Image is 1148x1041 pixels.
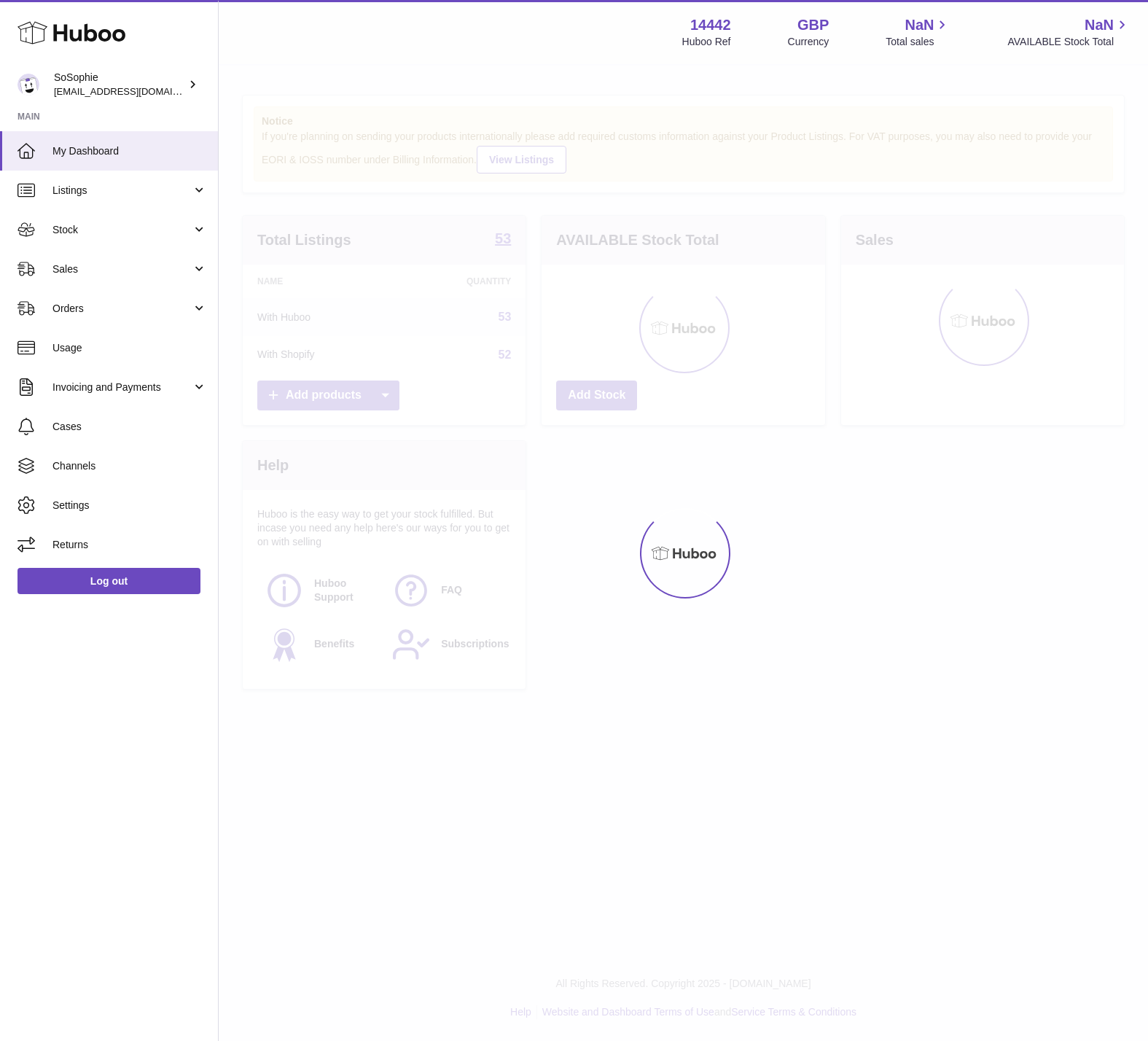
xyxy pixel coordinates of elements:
span: Channels [52,459,207,473]
img: info@thebigclick.co.uk [17,74,39,95]
span: Total sales [886,35,950,49]
div: SoSophie [54,71,185,98]
span: NaN [1085,15,1114,35]
span: Settings [52,499,207,512]
span: My Dashboard [52,144,207,158]
span: Returns [52,538,207,552]
a: NaN AVAILABLE Stock Total [1007,15,1131,49]
span: NaN [905,15,934,35]
strong: GBP [797,15,829,35]
span: Stock [52,223,192,237]
span: [EMAIL_ADDRESS][DOMAIN_NAME] [54,85,214,97]
span: Listings [52,184,192,198]
span: Usage [52,341,207,355]
div: Huboo Ref [682,35,731,49]
span: Orders [52,302,192,316]
div: Currency [788,35,829,49]
span: Invoicing and Payments [52,381,192,394]
a: NaN Total sales [886,15,950,49]
strong: 14442 [690,15,731,35]
span: Sales [52,262,192,276]
a: Log out [17,568,200,594]
span: Cases [52,420,207,434]
span: AVAILABLE Stock Total [1007,35,1131,49]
